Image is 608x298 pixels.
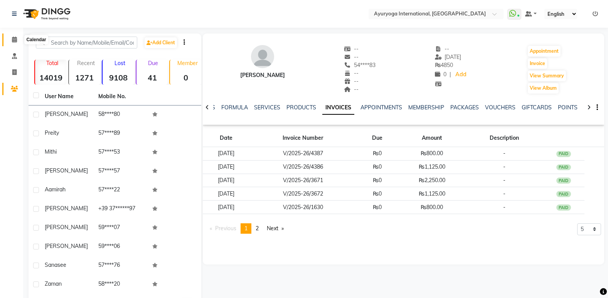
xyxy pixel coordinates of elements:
[450,70,451,79] span: |
[206,223,288,234] nav: Pagination
[503,163,505,170] span: -
[45,224,88,231] span: [PERSON_NAME]
[203,187,250,201] td: [DATE]
[24,35,48,44] div: Calendar
[503,177,505,184] span: -
[503,150,505,157] span: -
[356,160,398,174] td: ₨0
[450,104,479,111] a: PACKAGES
[170,73,202,82] strong: 0
[286,104,316,111] a: PRODUCTS
[435,62,453,69] span: 4850
[356,147,398,161] td: ₨0
[45,261,66,268] span: sanasee
[145,37,177,48] a: Add Client
[556,177,571,184] div: PAID
[356,201,398,214] td: ₨0
[435,71,446,78] span: 0
[250,187,356,201] td: V/2025-26/3672
[356,174,398,187] td: ₨0
[36,37,137,49] input: Search by Name/Mobile/Email/Code
[45,110,88,117] span: [PERSON_NAME]
[503,190,505,197] span: -
[556,204,571,211] div: PAID
[435,62,441,69] span: ₨
[203,201,250,214] td: [DATE]
[173,60,202,67] p: Member
[69,73,101,82] strong: 1271
[203,147,250,161] td: [DATE]
[344,54,359,60] span: --
[136,73,168,82] strong: 41
[528,70,566,81] button: View Summary
[244,225,248,232] span: 1
[398,160,466,174] td: ₨1,125.00
[203,174,250,187] td: [DATE]
[106,60,134,67] p: Lost
[45,148,57,155] span: mithi
[398,129,466,147] th: Amount
[398,147,466,161] td: ₨800.00
[94,88,147,105] th: Mobile No.
[503,204,505,211] span: -
[45,129,59,136] span: preity
[485,104,515,111] a: VOUCHERS
[38,60,67,67] p: Total
[250,147,356,161] td: V/2025-26/4387
[203,160,250,174] td: [DATE]
[344,70,359,77] span: --
[344,45,359,52] span: --
[250,160,356,174] td: V/2025-26/4386
[556,164,571,171] div: PAID
[556,191,571,197] div: PAID
[40,88,94,105] th: User Name
[203,129,250,147] th: Date
[558,104,578,111] a: POINTS
[322,101,354,115] a: INVOICES
[250,129,356,147] th: Invoice Number
[344,86,359,93] span: --
[528,46,561,57] button: Appointment
[45,186,66,193] span: aamirah
[250,201,356,214] td: V/2025-26/1630
[256,225,259,232] span: 2
[435,54,461,60] span: [DATE]
[45,280,62,287] span: Zaman
[528,58,547,69] button: Invoice
[254,104,280,111] a: SERVICES
[466,129,543,147] th: Description
[556,151,571,157] div: PAID
[356,187,398,201] td: ₨0
[398,174,466,187] td: ₨2,250.00
[263,223,288,234] a: Next
[398,187,466,201] td: ₨1,125.00
[45,167,88,174] span: [PERSON_NAME]
[528,83,559,94] button: View Album
[454,69,468,80] a: Add
[522,104,552,111] a: GIFTCARDS
[72,60,101,67] p: Recent
[250,174,356,187] td: V/2025-26/3671
[20,3,72,25] img: logo
[435,45,450,52] span: --
[103,73,134,82] strong: 9108
[398,201,466,214] td: ₨800.00
[138,60,168,67] p: Due
[408,104,444,111] a: MEMBERSHIP
[215,225,236,232] span: Previous
[45,205,88,212] span: [PERSON_NAME]
[35,73,67,82] strong: 14019
[45,243,88,249] span: [PERSON_NAME]
[360,104,402,111] a: APPOINTMENTS
[240,71,285,79] div: [PERSON_NAME]
[221,104,248,111] a: FORMULA
[344,78,359,85] span: --
[356,129,398,147] th: Due
[251,45,274,68] img: avatar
